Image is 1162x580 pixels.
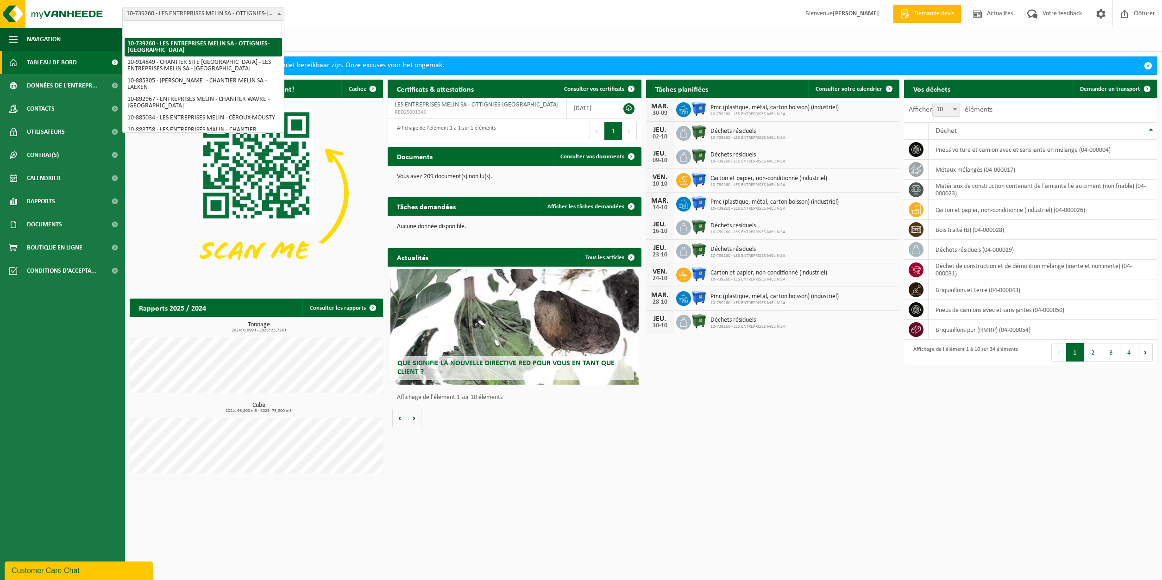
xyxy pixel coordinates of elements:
[691,101,707,117] img: WB-1100-HPE-BE-04
[564,86,624,92] span: Consulter vos certificats
[651,197,669,205] div: MAR.
[397,360,615,376] span: Que signifie la nouvelle directive RED pour vous en tant que client ?
[27,167,61,190] span: Calendrier
[710,135,785,141] span: 10-739260 - LES ENTREPRISES MELIN SA
[710,222,785,230] span: Déchets résiduels
[27,120,65,143] span: Utilisateurs
[147,57,1139,75] div: Deze avond zal MyVanheede van 18u tot 21u niet bereikbaar zijn. Onze excuses voor het ongemak.
[1120,343,1138,362] button: 4
[929,240,1157,260] td: déchets résiduels (04-000029)
[710,175,827,182] span: Carton et papier, non-conditionné (industriel)
[893,5,961,23] a: Demande devis
[710,230,785,235] span: 10-739260 - LES ENTREPRISES MELIN SA
[27,97,55,120] span: Contacts
[130,98,383,288] img: Download de VHEPlus App
[651,315,669,323] div: JEU.
[929,180,1157,200] td: matériaux de construction contenant de l'amiante lié au ciment (non friable) (04-000023)
[27,236,82,259] span: Boutique en ligne
[125,94,282,112] li: 10-892967 - ENTREPRISES MELIN - CHANTIER WAVRE - [GEOGRAPHIC_DATA]
[388,248,438,266] h2: Actualités
[125,112,282,124] li: 10-885034 - LES ENTREPRISES MELIN - CÉROUX-MOUSTY
[1051,343,1066,362] button: Previous
[134,402,383,413] h3: Cube
[651,134,669,140] div: 02-10
[909,342,1018,362] div: Affichage de l'élément 1 à 10 sur 34 éléments
[540,197,641,216] a: Afficher les tâches demandées
[302,299,382,317] a: Consulter les rapports
[397,174,632,180] p: Vous avez 209 document(s) non lu(s).
[691,290,707,306] img: WB-1100-HPE-BE-04
[651,150,669,157] div: JEU.
[651,299,669,306] div: 28-10
[646,80,717,98] h2: Tâches planifiées
[27,213,62,236] span: Documents
[929,200,1157,220] td: carton et papier, non-conditionné (industriel) (04-000026)
[388,147,442,165] h2: Documents
[1138,343,1153,362] button: Next
[710,206,839,212] span: 10-739260 - LES ENTREPRISES MELIN SA
[710,151,785,159] span: Déchets résiduels
[936,127,957,135] span: Déchet
[1066,343,1084,362] button: 1
[27,51,77,74] span: Tableau de bord
[710,324,785,330] span: 10-739260 - LES ENTREPRISES MELIN SA
[651,181,669,187] div: 10-10
[547,204,624,210] span: Afficher les tâches demandées
[691,195,707,211] img: WB-1100-HPE-BE-04
[808,80,898,98] a: Consulter votre calendrier
[929,160,1157,180] td: métaux mélangés (04-000017)
[691,148,707,164] img: WB-1100-HPE-GN-04
[710,199,839,206] span: Pmc (plastique, métal, carton boisson) (industriel)
[904,80,960,98] h2: Vos déchets
[122,7,284,21] span: 10-739260 - LES ENTREPRISES MELIN SA - OTTIGNIES-LOUVAIN-LA-NEUVE
[651,228,669,235] div: 16-10
[651,292,669,299] div: MAR.
[710,112,839,117] span: 10-739260 - LES ENTREPRISES MELIN SA
[929,320,1157,340] td: briquaillons pur (HMRP) (04-000054)
[125,124,282,143] li: 10-888758 - LES ENTREPRISES MALIN - CHANTIER OTTIGNIES [GEOGRAPHIC_DATA]-[GEOGRAPHIC_DATA]
[651,103,669,110] div: MAR.
[691,266,707,282] img: WB-1100-HPE-BE-04
[578,248,641,267] a: Tous les articles
[651,244,669,252] div: JEU.
[134,328,383,333] span: 2024: 0,099 t - 2025: 23,726 t
[691,243,707,258] img: WB-1100-HPE-GN-04
[929,140,1157,160] td: pneus voiture et camion avec et sans jante en mélange (04-000004)
[125,56,282,75] li: 10-914849 - CHANTIER SITE [GEOGRAPHIC_DATA] - LES ENTREPRISES MELIN SA - [GEOGRAPHIC_DATA]
[553,147,641,166] a: Consulter vos documents
[395,101,559,108] span: LES ENTREPRISES MELIN SA - OTTIGNIES-[GEOGRAPHIC_DATA]
[407,409,421,427] button: Volgende
[816,86,882,92] span: Consulter votre calendrier
[1073,80,1156,98] a: Demander un transport
[710,317,785,324] span: Déchets résiduels
[710,269,827,277] span: Carton et papier, non-conditionné (industriel)
[651,221,669,228] div: JEU.
[710,277,827,282] span: 10-739260 - LES ENTREPRISES MELIN SA
[651,174,669,181] div: VEN.
[27,74,98,97] span: Données de l'entrepr...
[710,128,785,135] span: Déchets résiduels
[125,38,282,56] li: 10-739260 - LES ENTREPRISES MELIN SA - OTTIGNIES-[GEOGRAPHIC_DATA]
[604,122,622,140] button: 1
[390,269,639,385] a: Que signifie la nouvelle directive RED pour vous en tant que client ?
[710,253,785,259] span: 10-739260 - LES ENTREPRISES MELIN SA
[912,9,956,19] span: Demande devis
[1102,343,1120,362] button: 3
[123,7,284,20] span: 10-739260 - LES ENTREPRISES MELIN SA - OTTIGNIES-LOUVAIN-LA-NEUVE
[27,143,59,167] span: Contrat(s)
[651,110,669,117] div: 30-09
[710,300,839,306] span: 10-739260 - LES ENTREPRISES MELIN SA
[590,122,604,140] button: Previous
[392,121,496,141] div: Affichage de l'élément 1 à 1 sur 1 éléments
[567,98,613,118] td: [DATE]
[134,409,383,413] span: 2024: 96,800 m3 - 2025: 75,900 m3
[933,103,960,116] span: 10
[651,323,669,329] div: 30-10
[134,322,383,333] h3: Tonnage
[651,126,669,134] div: JEU.
[27,28,61,51] span: Navigation
[932,103,960,117] span: 10
[651,205,669,211] div: 14-10
[397,394,636,401] p: Affichage de l'élément 1 sur 10 éléments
